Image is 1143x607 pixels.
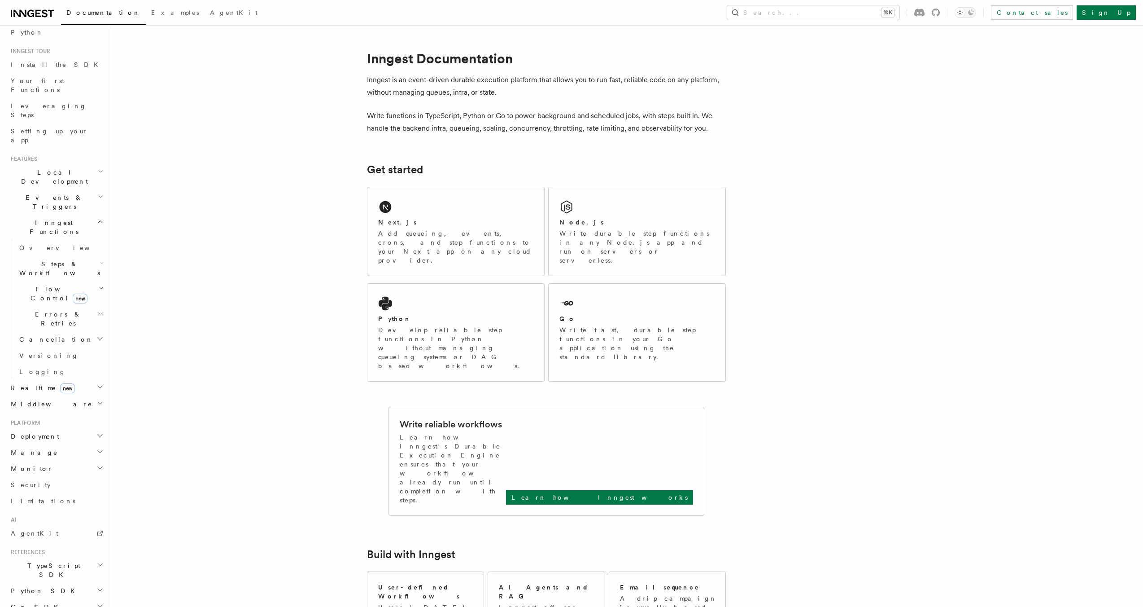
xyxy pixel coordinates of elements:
a: Learn how Inngest works [506,490,693,505]
a: Contact sales [991,5,1073,20]
span: Examples [151,9,199,16]
p: Learn how Inngest's Durable Execution Engine ensures that your workflow already run until complet... [400,433,506,505]
a: PythonDevelop reliable step functions in Python without managing queueing systems or DAG based wo... [367,283,545,382]
span: AI [7,516,17,523]
span: AgentKit [11,530,58,537]
a: Sign Up [1077,5,1136,20]
a: Build with Inngest [367,548,455,561]
a: Limitations [7,493,105,509]
a: Your first Functions [7,73,105,98]
span: Documentation [66,9,140,16]
p: Write functions in TypeScript, Python or Go to power background and scheduled jobs, with steps bu... [367,110,726,135]
button: Flow Controlnew [16,281,105,306]
a: Get started [367,163,423,176]
a: Install the SDK [7,57,105,73]
span: Cancellation [16,335,93,344]
a: Python [7,24,105,40]
p: Learn how Inngest works [511,493,688,502]
button: Search...⌘K [727,5,899,20]
span: AgentKit [210,9,257,16]
span: Flow Control [16,285,99,303]
button: Manage [7,444,105,461]
span: Errors & Retries [16,310,97,328]
h2: Python [378,314,411,323]
button: Python SDK [7,583,105,599]
a: Security [7,477,105,493]
p: Inngest is an event-driven durable execution platform that allows you to run fast, reliable code ... [367,74,726,99]
span: Leveraging Steps [11,102,87,119]
h2: Next.js [378,218,417,227]
a: Documentation [61,3,146,25]
span: Limitations [11,497,75,505]
button: TypeScript SDK [7,558,105,583]
span: Middleware [7,400,92,409]
button: Errors & Retries [16,306,105,331]
a: Node.jsWrite durable step functions in any Node.js app and run on servers or serverless. [548,187,726,276]
span: Python [11,29,44,36]
button: Middleware [7,396,105,412]
p: Develop reliable step functions in Python without managing queueing systems or DAG based workflows. [378,325,533,370]
h2: AI Agents and RAG [499,583,595,601]
span: Steps & Workflows [16,260,100,277]
a: Examples [146,3,205,24]
button: Events & Triggers [7,189,105,215]
span: Realtime [7,383,75,392]
span: TypeScript SDK [7,561,97,579]
span: Inngest Functions [7,218,97,236]
h1: Inngest Documentation [367,50,726,66]
p: Write durable step functions in any Node.js app and run on servers or serverless. [559,229,715,265]
a: Setting up your app [7,123,105,148]
button: Local Development [7,164,105,189]
span: Logging [19,368,66,375]
a: Overview [16,240,105,256]
p: Add queueing, events, crons, and step functions to your Next app on any cloud provider. [378,229,533,265]
span: Platform [7,419,40,427]
a: Versioning [16,347,105,364]
h2: Email sequence [620,583,700,592]
span: new [73,294,87,303]
a: AgentKit [205,3,263,24]
button: Deployment [7,428,105,444]
button: Realtimenew [7,380,105,396]
span: Monitor [7,464,53,473]
span: Your first Functions [11,77,64,93]
button: Cancellation [16,331,105,347]
span: new [60,383,75,393]
span: Inngest tour [7,48,50,55]
h2: Write reliable workflows [400,418,502,431]
kbd: ⌘K [881,8,894,17]
span: References [7,549,45,556]
span: Versioning [19,352,79,359]
h2: Node.js [559,218,604,227]
span: Python SDK [7,586,80,595]
button: Monitor [7,461,105,477]
a: Leveraging Steps [7,98,105,123]
span: Manage [7,448,58,457]
span: Features [7,155,37,163]
span: Deployment [7,432,59,441]
h2: Go [559,314,576,323]
a: Next.jsAdd queueing, events, crons, and step functions to your Next app on any cloud provider. [367,187,545,276]
a: Logging [16,364,105,380]
h2: User-defined Workflows [378,583,473,601]
span: Security [11,481,51,488]
span: Setting up your app [11,128,88,144]
button: Steps & Workflows [16,256,105,281]
span: Install the SDK [11,61,104,68]
div: Inngest Functions [7,240,105,380]
span: Events & Triggers [7,193,98,211]
a: AgentKit [7,525,105,541]
p: Write fast, durable step functions in your Go application using the standard library. [559,325,715,361]
span: Local Development [7,168,98,186]
a: GoWrite fast, durable step functions in your Go application using the standard library. [548,283,726,382]
button: Toggle dark mode [955,7,976,18]
button: Inngest Functions [7,215,105,240]
span: Overview [19,244,112,251]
